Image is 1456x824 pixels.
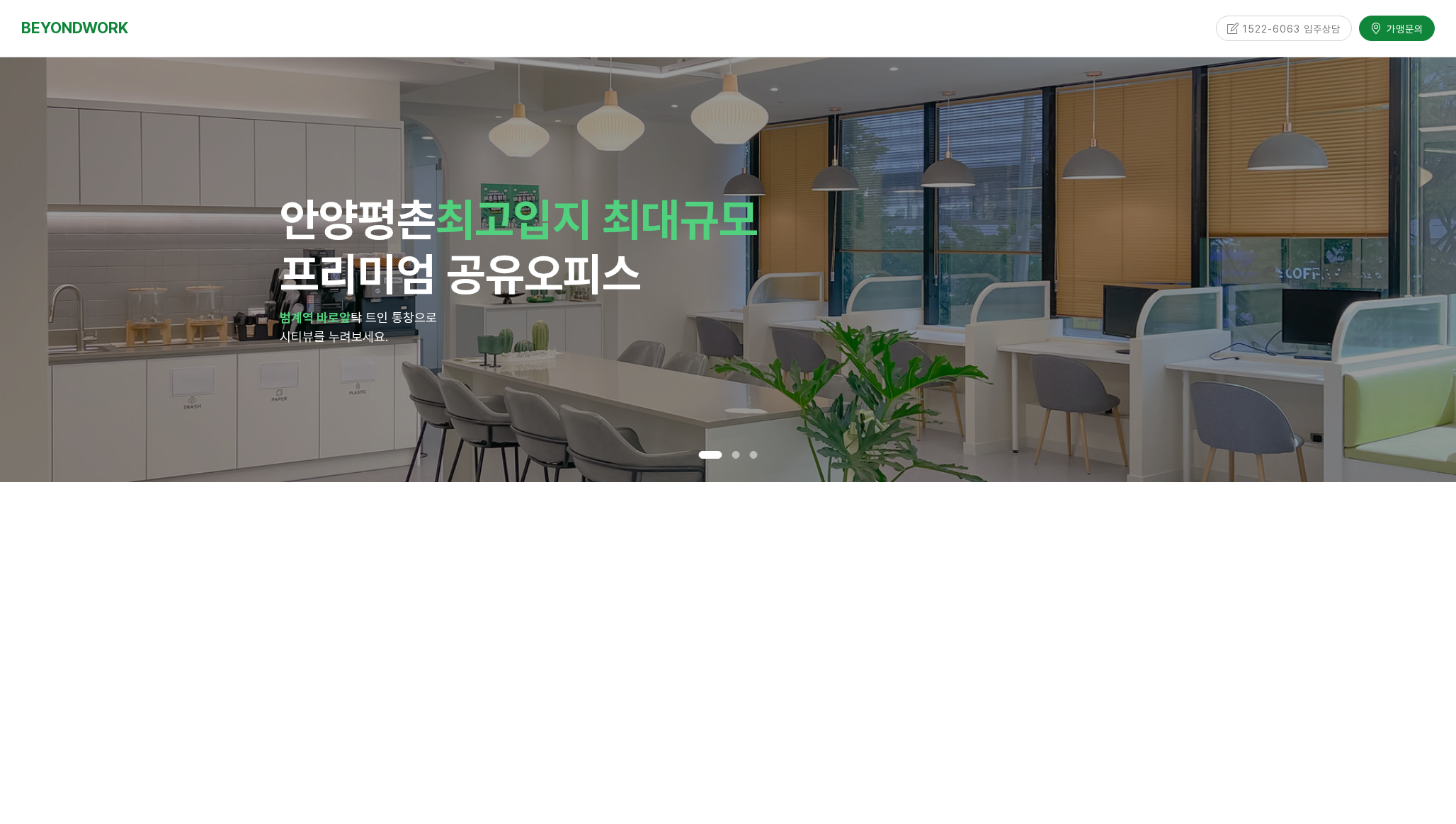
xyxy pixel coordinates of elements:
strong: 범계역 바로앞 [280,310,351,325]
span: 가맹문의 [1382,19,1423,33]
span: 평촌 [358,193,436,246]
span: 최고입지 최대규모 [436,193,758,246]
span: 시티뷰를 누려보세요. [280,329,388,344]
span: 안양 프리미엄 공유오피스 [280,193,758,301]
a: 가맹문의 [1359,13,1435,38]
a: BEYONDWORK [21,15,128,41]
span: 탁 트인 통창으로 [351,310,437,325]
